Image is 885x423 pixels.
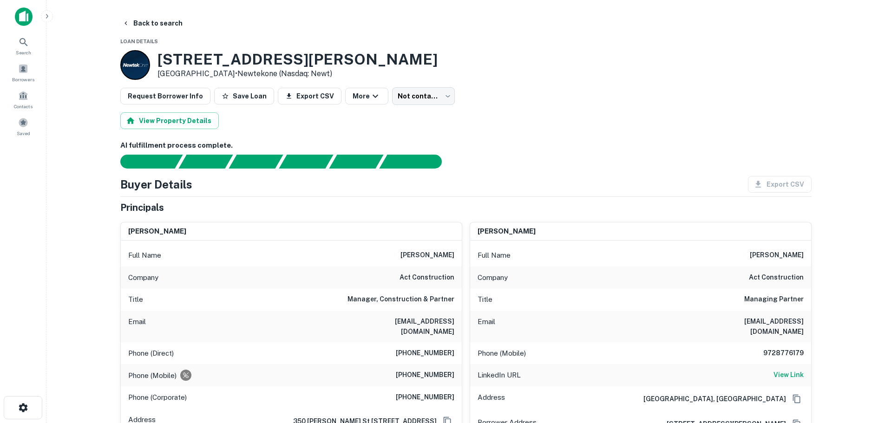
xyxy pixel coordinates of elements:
[180,370,191,381] div: Requests to not be contacted at this number
[128,316,146,337] p: Email
[120,140,812,151] h6: AI fulfillment process complete.
[128,370,177,381] p: Phone (Mobile)
[692,316,804,337] h6: [EMAIL_ADDRESS][DOMAIN_NAME]
[839,349,885,393] iframe: Chat Widget
[278,88,341,104] button: Export CSV
[380,155,453,169] div: AI fulfillment process complete.
[478,316,495,337] p: Email
[749,272,804,283] h6: act construction
[3,114,44,139] a: Saved
[396,348,454,359] h6: [PHONE_NUMBER]
[109,155,179,169] div: Sending borrower request to AI...
[478,272,508,283] p: Company
[128,348,174,359] p: Phone (Direct)
[748,348,804,359] h6: 9728776179
[12,76,34,83] span: Borrowers
[128,392,187,403] p: Phone (Corporate)
[16,49,31,56] span: Search
[3,60,44,85] a: Borrowers
[120,176,192,193] h4: Buyer Details
[17,130,30,137] span: Saved
[744,294,804,305] h6: Managing Partner
[279,155,333,169] div: Principals found, AI now looking for contact information...
[329,155,383,169] div: Principals found, still searching for contact information. This may take time...
[400,272,454,283] h6: act construction
[3,87,44,112] a: Contacts
[14,103,33,110] span: Contacts
[345,88,388,104] button: More
[478,392,505,406] p: Address
[478,226,536,237] h6: [PERSON_NAME]
[396,370,454,381] h6: [PHONE_NUMBER]
[478,370,521,381] p: LinkedIn URL
[343,316,454,337] h6: [EMAIL_ADDRESS][DOMAIN_NAME]
[478,294,492,305] p: Title
[396,392,454,403] h6: [PHONE_NUMBER]
[478,250,511,261] p: Full Name
[478,348,526,359] p: Phone (Mobile)
[128,272,158,283] p: Company
[128,294,143,305] p: Title
[400,250,454,261] h6: [PERSON_NAME]
[120,112,219,129] button: View Property Details
[128,226,186,237] h6: [PERSON_NAME]
[237,69,332,78] a: Newtekone (nasdaq: Newt)
[120,39,158,44] span: Loan Details
[392,87,455,105] div: Not contacted
[347,294,454,305] h6: Manager, Construction & Partner
[178,155,233,169] div: Your request is received and processing...
[120,201,164,215] h5: Principals
[774,370,804,380] h6: View Link
[214,88,274,104] button: Save Loan
[774,370,804,381] a: View Link
[120,88,210,104] button: Request Borrower Info
[157,68,438,79] p: [GEOGRAPHIC_DATA] •
[229,155,283,169] div: Documents found, AI parsing details...
[636,394,786,404] h6: [GEOGRAPHIC_DATA], [GEOGRAPHIC_DATA]
[118,15,186,32] button: Back to search
[790,392,804,406] button: Copy Address
[3,33,44,58] a: Search
[128,250,161,261] p: Full Name
[157,51,438,68] h3: [STREET_ADDRESS][PERSON_NAME]
[750,250,804,261] h6: [PERSON_NAME]
[15,7,33,26] img: capitalize-icon.png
